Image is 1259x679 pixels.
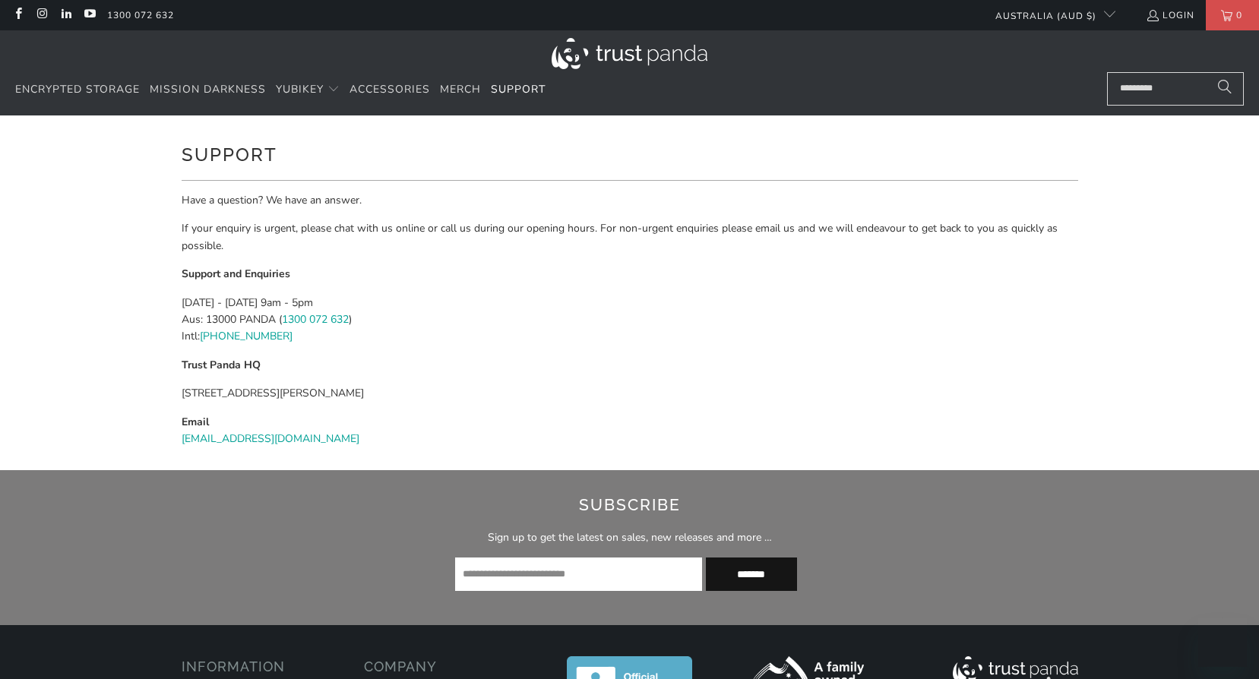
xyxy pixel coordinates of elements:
a: Encrypted Storage [15,72,140,108]
strong: Trust Panda HQ [182,358,261,372]
a: Trust Panda Australia on LinkedIn [59,9,72,21]
a: Trust Panda Australia on Facebook [11,9,24,21]
a: 1300 072 632 [282,312,349,327]
p: If your enquiry is urgent, please chat with us online or call us during our opening hours. For no... [182,220,1078,254]
p: [STREET_ADDRESS][PERSON_NAME] [182,385,1078,402]
span: Mission Darkness [150,82,266,96]
a: [PHONE_NUMBER] [200,329,293,343]
a: Mission Darkness [150,72,266,108]
span: Encrypted Storage [15,82,140,96]
a: Login [1146,7,1194,24]
nav: Translation missing: en.navigation.header.main_nav [15,72,546,108]
span: Accessories [350,82,430,96]
button: Search [1206,72,1244,106]
a: Merch [440,72,481,108]
summary: YubiKey [276,72,340,108]
p: Sign up to get the latest on sales, new releases and more … [259,529,1001,546]
span: YubiKey [276,82,324,96]
img: Trust Panda Australia [552,38,707,69]
a: 1300 072 632 [107,7,174,24]
a: Trust Panda Australia on YouTube [83,9,96,21]
iframe: Button to launch messaging window [1198,618,1247,667]
h1: Support [182,138,1078,169]
input: Search... [1107,72,1244,106]
strong: Email [182,415,209,429]
span: Merch [440,82,481,96]
a: Trust Panda Australia on Instagram [35,9,48,21]
a: [EMAIL_ADDRESS][DOMAIN_NAME] [182,431,359,446]
a: Support [491,72,546,108]
h2: Subscribe [259,493,1001,517]
a: Accessories [350,72,430,108]
p: [DATE] - [DATE] 9am - 5pm Aus: 13000 PANDA ( ) Intl: [182,295,1078,346]
p: Have a question? We have an answer. [182,192,1078,209]
strong: Support and Enquiries [182,267,290,281]
span: Support [491,82,546,96]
